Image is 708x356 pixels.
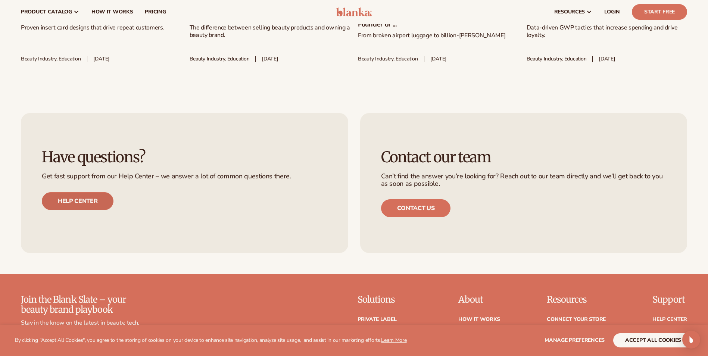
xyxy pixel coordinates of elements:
[458,317,500,322] a: How It Works
[613,333,693,347] button: accept all cookies
[21,295,140,315] p: Join the Blank Slate – your beauty brand playbook
[358,12,519,28] a: Women to Watch Vol 1: [PERSON_NAME], Co-Founder of ...
[145,9,166,15] span: pricing
[381,337,406,344] a: Learn More
[42,192,113,210] a: Help center
[381,199,451,217] a: Contact us
[652,317,687,322] a: Help Center
[682,331,700,349] div: Open Intercom Messenger
[358,317,396,322] a: Private label
[547,317,606,322] a: Connect your store
[547,295,606,305] p: Resources
[381,149,667,165] h3: Contact our team
[652,295,687,305] p: Support
[632,4,687,20] a: Start Free
[42,173,327,180] p: Get fast support from our Help Center – we answer a lot of common questions there.
[381,173,667,188] p: Can’t find the answer you’re looking for? Reach out to our team directly and we’ll get back to yo...
[15,337,407,344] p: By clicking "Accept All Cookies", you agree to the storing of cookies on your device to enhance s...
[554,9,585,15] span: resources
[545,337,605,344] span: Manage preferences
[336,7,372,16] img: logo
[91,9,133,15] span: How It Works
[21,9,72,15] span: product catalog
[545,333,605,347] button: Manage preferences
[42,149,327,165] h3: Have questions?
[458,295,500,305] p: About
[604,9,620,15] span: LOGIN
[21,319,140,335] p: Stay in the know on the latest in beauty, tech, startup, and business news.
[358,295,412,305] p: Solutions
